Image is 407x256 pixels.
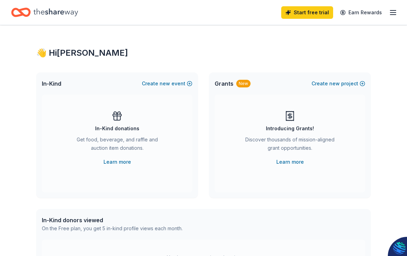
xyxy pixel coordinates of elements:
button: Createnewevent [142,79,192,88]
div: Introducing Grants! [266,124,314,133]
div: 👋 Hi [PERSON_NAME] [36,47,371,59]
div: Discover thousands of mission-aligned grant opportunities. [243,135,337,155]
div: In-Kind donors viewed [42,216,183,224]
span: new [160,79,170,88]
button: Createnewproject [312,79,365,88]
span: Grants [215,79,233,88]
a: Earn Rewards [336,6,386,19]
div: In-Kind donations [95,124,139,133]
span: new [329,79,340,88]
a: Learn more [103,158,131,166]
div: On the Free plan, you get 5 in-kind profile views each month. [42,224,183,233]
span: In-Kind [42,79,61,88]
a: Start free trial [281,6,333,19]
a: Home [11,4,78,21]
a: Learn more [276,158,304,166]
div: New [236,80,251,87]
div: Get food, beverage, and raffle and auction item donations. [70,135,164,155]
